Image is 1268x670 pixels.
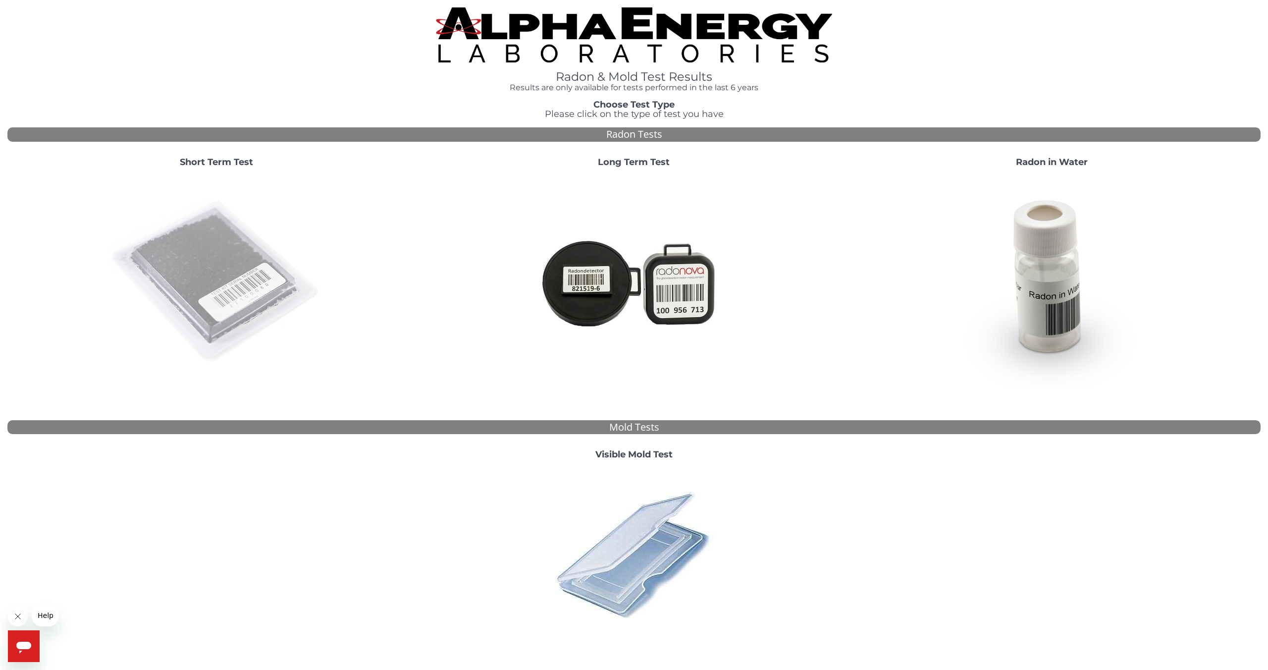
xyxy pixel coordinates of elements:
h4: Results are only available for tests performed in the last 6 years [383,83,885,92]
img: TightCrop.jpg [436,7,832,62]
img: RadoninWater.jpg [945,175,1158,389]
iframe: Close message [8,607,28,626]
iframe: Message from company [32,605,58,626]
strong: Long Term Test [598,157,670,167]
h1: Radon & Mold Test Results [383,70,885,83]
strong: Visible Mold Test [595,449,673,460]
span: Please click on the type of test you have [545,109,724,119]
div: Mold Tests [7,420,1261,435]
img: PI42764010.jpg [547,468,721,641]
img: ShortTerm.jpg [110,175,323,389]
strong: Radon in Water [1016,157,1088,167]
strong: Short Term Test [180,157,253,167]
div: Radon Tests [7,127,1261,142]
strong: Choose Test Type [593,99,675,110]
img: Radtrak2vsRadtrak3.jpg [528,175,740,389]
iframe: Button to launch messaging window [8,630,40,662]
